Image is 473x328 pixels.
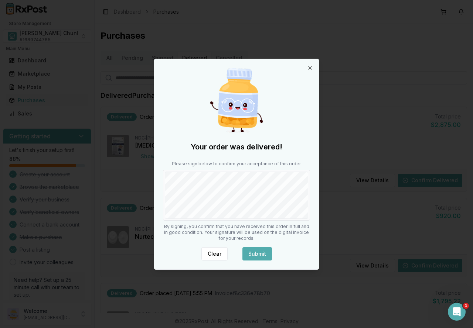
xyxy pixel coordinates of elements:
span: 1 [463,303,469,309]
h2: Your order was delivered! [163,142,310,152]
button: Submit [242,247,272,260]
p: Please sign below to confirm your acceptance of this order. [163,161,310,167]
img: Happy Pill Bottle [201,65,272,136]
iframe: Intercom live chat [448,303,466,321]
button: Clear [201,247,228,260]
p: By signing, you confirm that you have received this order in full and in good condition. Your sig... [163,224,310,241]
